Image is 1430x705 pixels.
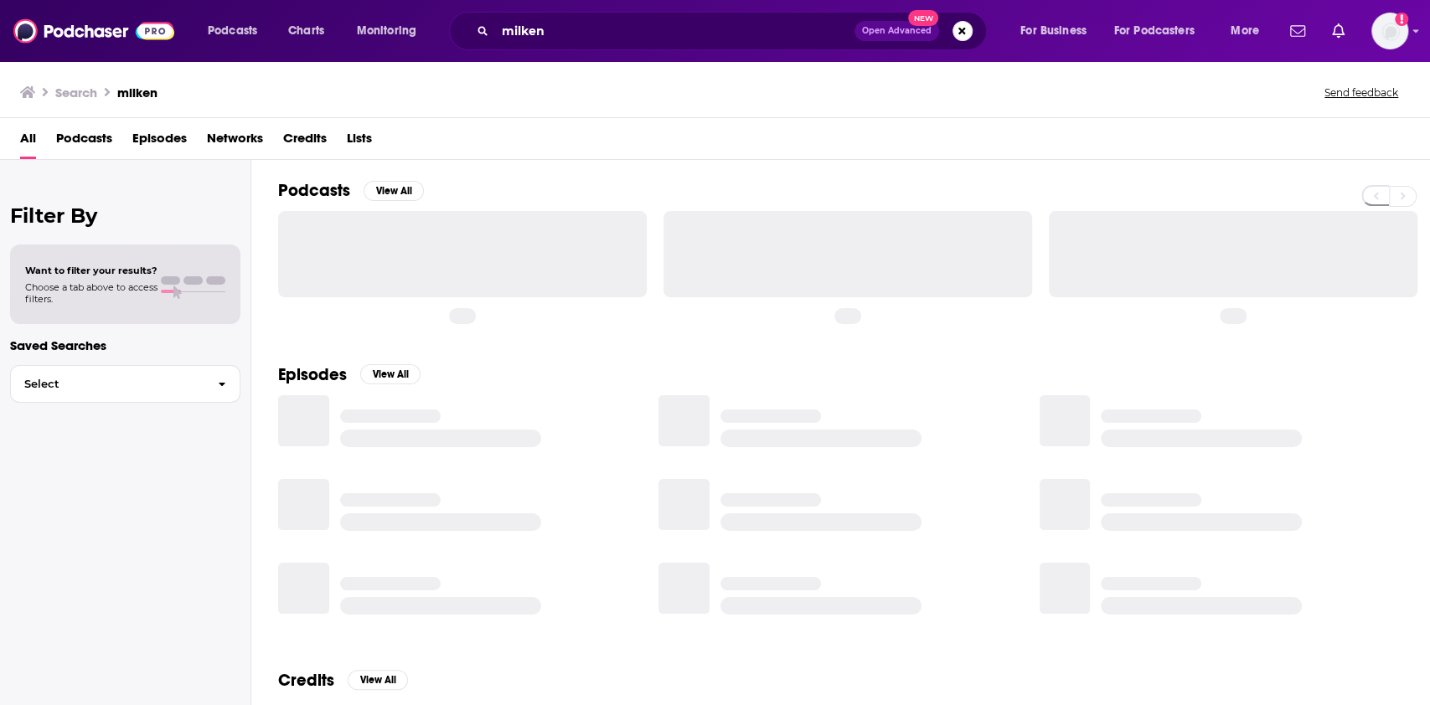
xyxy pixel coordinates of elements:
button: Open AdvancedNew [854,21,939,41]
input: Search podcasts, credits, & more... [495,18,854,44]
button: Select [10,365,240,403]
img: Podchaser - Follow, Share and Rate Podcasts [13,15,174,47]
span: Open Advanced [862,27,932,35]
a: EpisodesView All [278,364,421,385]
span: Logged in as Morgan16 [1371,13,1408,49]
button: open menu [1009,18,1107,44]
span: New [908,10,938,26]
h2: Podcasts [278,180,350,201]
span: Want to filter your results? [25,265,157,276]
span: Podcasts [208,19,257,43]
a: Podcasts [56,125,112,159]
button: View All [364,181,424,201]
button: View All [348,670,408,690]
span: Charts [288,19,324,43]
a: Show notifications dropdown [1283,17,1312,45]
a: Credits [283,125,327,159]
h2: Filter By [10,203,240,228]
button: open menu [1103,18,1219,44]
a: Lists [347,125,372,159]
button: View All [360,364,421,384]
a: Networks [207,125,263,159]
span: Choose a tab above to access filters. [25,281,157,305]
h2: Credits [278,670,334,691]
button: Send feedback [1319,85,1403,100]
h2: Episodes [278,364,347,385]
span: For Business [1020,19,1087,43]
a: Show notifications dropdown [1325,17,1351,45]
button: open menu [196,18,279,44]
button: Show profile menu [1371,13,1408,49]
a: Episodes [132,125,187,159]
span: More [1231,19,1259,43]
span: Select [11,378,204,389]
a: Charts [277,18,334,44]
button: open menu [1219,18,1280,44]
a: PodcastsView All [278,180,424,201]
img: User Profile [1371,13,1408,49]
span: For Podcasters [1114,19,1195,43]
a: CreditsView All [278,670,408,691]
a: All [20,125,36,159]
svg: Add a profile image [1395,13,1408,26]
h3: milken [117,85,157,100]
span: Monitoring [357,19,416,43]
button: open menu [345,18,438,44]
h3: Search [55,85,97,100]
div: Search podcasts, credits, & more... [465,12,1003,50]
p: Saved Searches [10,337,240,353]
